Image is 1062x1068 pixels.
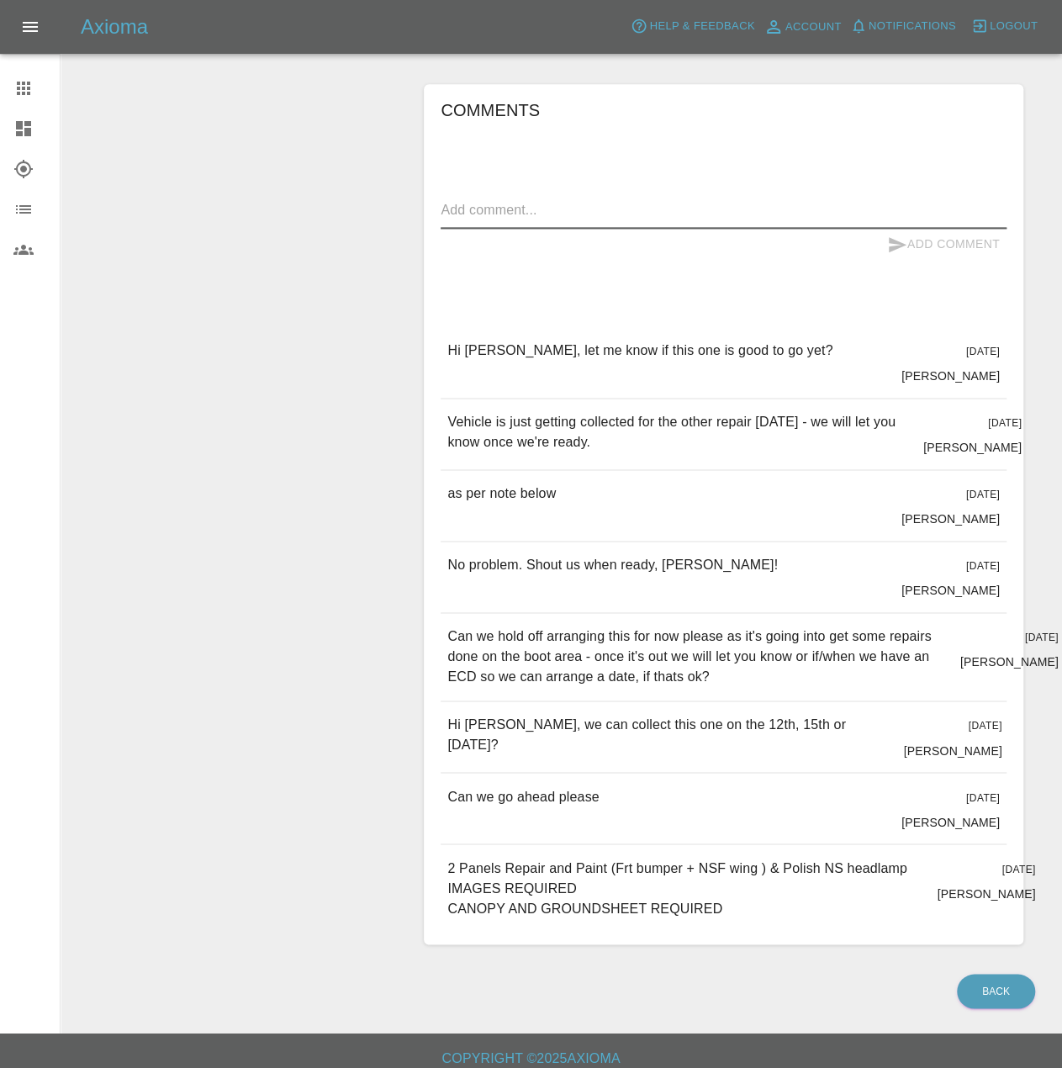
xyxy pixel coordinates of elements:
[447,858,923,918] p: 2 Panels Repair and Paint (Frt bumper + NSF wing ) & Polish NS headlamp IMAGES REQUIRED CANOPY AN...
[441,97,1007,124] h6: Comments
[447,412,910,452] p: Vehicle is just getting collected for the other repair [DATE] - we will let you know once we're r...
[447,341,832,361] p: Hi [PERSON_NAME], let me know if this one is good to go yet?
[649,17,754,36] span: Help & Feedback
[901,582,1000,599] p: [PERSON_NAME]
[447,627,946,687] p: Can we hold off arranging this for now please as it's going into get some repairs done on the boo...
[966,489,1000,500] span: [DATE]
[904,742,1002,759] p: [PERSON_NAME]
[81,13,148,40] h5: Axioma
[447,555,778,575] p: No problem. Shout us when ready, [PERSON_NAME]!
[626,13,758,40] button: Help & Feedback
[869,17,956,36] span: Notifications
[968,720,1001,732] span: [DATE]
[966,791,1000,803] span: [DATE]
[10,7,50,47] button: Open drawer
[988,417,1022,429] span: [DATE]
[937,885,1035,901] p: [PERSON_NAME]
[785,18,842,37] span: Account
[923,439,1022,456] p: [PERSON_NAME]
[759,13,846,40] a: Account
[846,13,960,40] button: Notifications
[447,786,599,806] p: Can we go ahead please
[990,17,1038,36] span: Logout
[967,13,1042,40] button: Logout
[901,813,1000,830] p: [PERSON_NAME]
[901,510,1000,527] p: [PERSON_NAME]
[1025,632,1059,643] span: [DATE]
[901,367,1000,384] p: [PERSON_NAME]
[1001,863,1035,875] span: [DATE]
[957,974,1035,1008] a: Back
[966,560,1000,572] span: [DATE]
[960,653,1059,670] p: [PERSON_NAME]
[447,715,890,755] p: Hi [PERSON_NAME], we can collect this one on the 12th, 15th or [DATE]?
[447,484,556,504] p: as per note below
[966,346,1000,357] span: [DATE]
